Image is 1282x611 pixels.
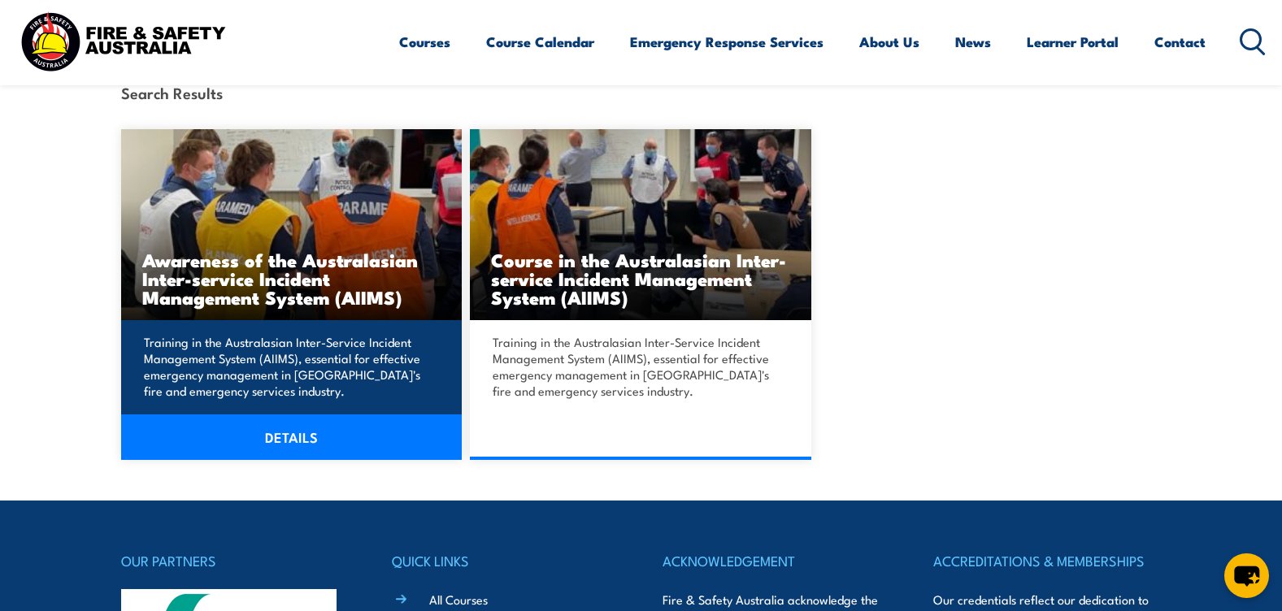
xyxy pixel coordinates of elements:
[1224,553,1269,598] button: chat-button
[121,129,463,320] img: Awareness of the Australasian Inter-service Incident Management System (AIIMS)
[121,414,463,460] a: DETAILS
[955,20,991,63] a: News
[429,591,488,608] a: All Courses
[486,20,594,63] a: Course Calendar
[663,549,890,572] h4: ACKNOWLEDGEMENT
[859,20,919,63] a: About Us
[399,20,450,63] a: Courses
[121,81,223,103] strong: Search Results
[493,334,784,399] p: Training in the Australasian Inter-Service Incident Management System (AIIMS), essential for effe...
[142,250,441,306] h3: Awareness of the Australasian Inter-service Incident Management System (AIIMS)
[1154,20,1206,63] a: Contact
[1027,20,1119,63] a: Learner Portal
[470,129,811,320] a: Course in the Australasian Inter-service Incident Management System (AIIMS)
[491,250,790,306] h3: Course in the Australasian Inter-service Incident Management System (AIIMS)
[144,334,435,399] p: Training in the Australasian Inter-Service Incident Management System (AIIMS), essential for effe...
[121,549,349,572] h4: OUR PARTNERS
[392,549,619,572] h4: QUICK LINKS
[630,20,824,63] a: Emergency Response Services
[933,549,1161,572] h4: ACCREDITATIONS & MEMBERSHIPS
[470,129,811,320] img: Course in the Australasian Inter-service Incident Management System (AIIMS) TRAINING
